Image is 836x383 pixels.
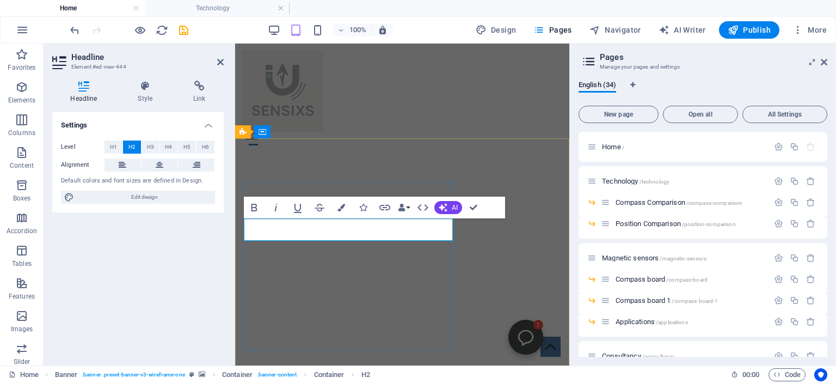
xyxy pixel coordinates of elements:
span: H2 [128,141,136,154]
div: Duplicate [790,142,799,151]
span: Navigator [589,25,641,35]
div: Settings [774,177,783,186]
span: New page [583,111,654,118]
button: Bold (Ctrl+B) [244,197,265,218]
button: Navigator [585,21,646,39]
span: Edit design [77,191,212,204]
div: Applications/applications [612,318,769,325]
h4: Technology [145,2,290,14]
div: Consultancy/consultancy [599,352,769,360]
h4: Settings [52,112,224,132]
button: H6 [196,141,214,154]
i: Undo: Paste (Ctrl+Z) [69,24,81,37]
button: Pages [529,21,576,39]
span: Click to open page [602,177,669,185]
button: undo [68,23,81,37]
h4: Headline [52,81,120,104]
p: Slider [14,357,30,366]
div: Settings [774,253,783,263]
span: Click to open page [616,296,718,305]
p: Elements [8,96,36,105]
div: Remove [806,177,815,186]
h4: Style [120,81,175,104]
div: Duplicate [790,317,799,326]
div: Home/ [599,143,769,150]
span: English (34) [579,78,616,94]
span: 00 00 [742,368,759,381]
p: Columns [8,129,35,137]
button: Strikethrough [309,197,330,218]
div: Settings [774,142,783,151]
span: /compass-board-1 [672,298,718,304]
button: HTML [413,197,433,218]
span: /magnetic-sensors [660,256,706,262]
div: Duplicate [790,275,799,284]
div: Remove [806,275,815,284]
div: Duplicate [790,219,799,228]
button: save [177,23,190,37]
span: More [792,25,827,35]
button: Link [374,197,395,218]
button: Data Bindings [396,197,411,218]
span: Click to select. Double-click to edit [361,368,370,381]
a: Click to cancel selection. Double-click to open Pages [9,368,39,381]
button: reload [155,23,168,37]
span: Click to open page [602,143,624,151]
button: Usercentrics [814,368,827,381]
div: Duplicate [790,177,799,186]
span: . banner .preset-banner-v3-wireframe-one [82,368,185,381]
h3: Element #ed-new-444 [71,62,202,72]
div: Settings [774,219,783,228]
div: Duplicate [790,351,799,361]
span: /technology [640,179,670,185]
button: AI Writer [654,21,710,39]
span: Click to open page [616,275,708,283]
button: H3 [142,141,159,154]
span: Click to select. Double-click to edit [222,368,253,381]
p: Images [11,325,33,333]
button: Colors [331,197,352,218]
span: : [750,370,752,379]
div: Settings [774,296,783,305]
span: /consultancy [642,354,675,360]
span: H4 [165,141,172,154]
button: 100% [333,23,372,37]
span: AI Writer [659,25,706,35]
h6: 100% [349,23,367,37]
i: On resize automatically adjust zoom level to fit chosen device. [378,25,388,35]
button: H2 [123,141,141,154]
div: Remove [806,219,815,228]
div: Settings [774,275,783,284]
button: All Settings [742,106,827,123]
div: Design (Ctrl+Alt+Y) [471,21,521,39]
button: Open all [663,106,738,123]
button: More [788,21,831,39]
div: Default colors and font sizes are defined in Design. [61,177,215,186]
span: /applications [656,319,688,325]
div: Remove [806,253,815,263]
span: Click to select. Double-click to edit [55,368,78,381]
div: Settings [774,351,783,361]
div: Remove [806,296,815,305]
i: This element contains a background [199,372,205,378]
label: Level [61,141,104,154]
button: Confirm (Ctrl+⏎) [463,197,484,218]
div: Settings [774,317,783,326]
span: /compass-board [666,277,708,283]
span: Click to open page [616,198,742,206]
i: Reload page [156,24,168,37]
span: Design [476,25,517,35]
div: Compass board/compass-board [612,276,769,283]
button: Open chatbot window [273,276,308,311]
div: Duplicate [790,198,799,207]
span: /compass-comparison [686,200,743,206]
span: H6 [202,141,209,154]
h3: Manage your pages and settings [600,62,806,72]
div: Remove [806,351,815,361]
span: H3 [147,141,154,154]
p: Accordion [7,227,37,235]
i: Save (Ctrl+S) [177,24,190,37]
button: Icons [353,197,373,218]
span: All Settings [747,111,822,118]
h2: Headline [71,52,224,62]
